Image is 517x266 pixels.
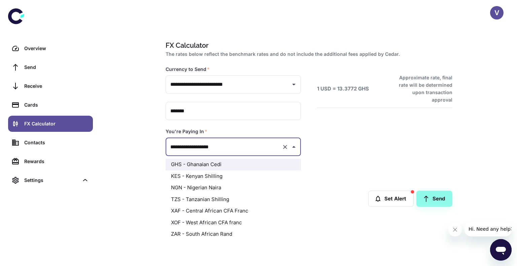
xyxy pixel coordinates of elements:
[317,85,369,93] h6: 1 USD = 13.3772 GHS
[166,40,450,50] h1: FX Calculator
[391,74,452,104] h6: Approximate rate, final rate will be determined upon transaction approval
[8,40,93,56] a: Overview
[166,228,301,240] li: ZAR - South African Rand
[166,182,301,194] li: NGN - Nigerian Naira
[8,135,93,151] a: Contacts
[464,222,512,236] iframe: Message from company
[368,191,414,207] button: Set Alert
[448,223,462,236] iframe: Close message
[24,139,89,146] div: Contacts
[8,97,93,113] a: Cards
[24,120,89,127] div: FX Calculator
[24,64,89,71] div: Send
[4,5,48,10] span: Hi. Need any help?
[416,191,452,207] a: Send
[24,82,89,90] div: Receive
[166,159,301,170] li: GHS - Ghanaian Cedi
[166,66,210,73] label: Currency to Send
[490,239,512,261] iframe: Button to launch messaging window
[289,80,299,89] button: Open
[8,153,93,169] a: Rewards
[24,158,89,165] div: Rewards
[24,45,89,52] div: Overview
[166,217,301,229] li: XOF - West African CFA franc
[8,116,93,132] a: FX Calculator
[166,205,301,217] li: XAF - Central African CFA Franc
[8,59,93,75] a: Send
[166,170,301,182] li: KES - Kenyan Shilling
[280,142,290,152] button: Clear
[8,78,93,94] a: Receive
[166,194,301,205] li: TZS - Tanzanian Shilling
[24,177,79,184] div: Settings
[8,172,93,188] div: Settings
[289,142,299,152] button: Close
[490,6,504,20] button: V
[166,128,207,135] label: You're Paying In
[24,101,89,109] div: Cards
